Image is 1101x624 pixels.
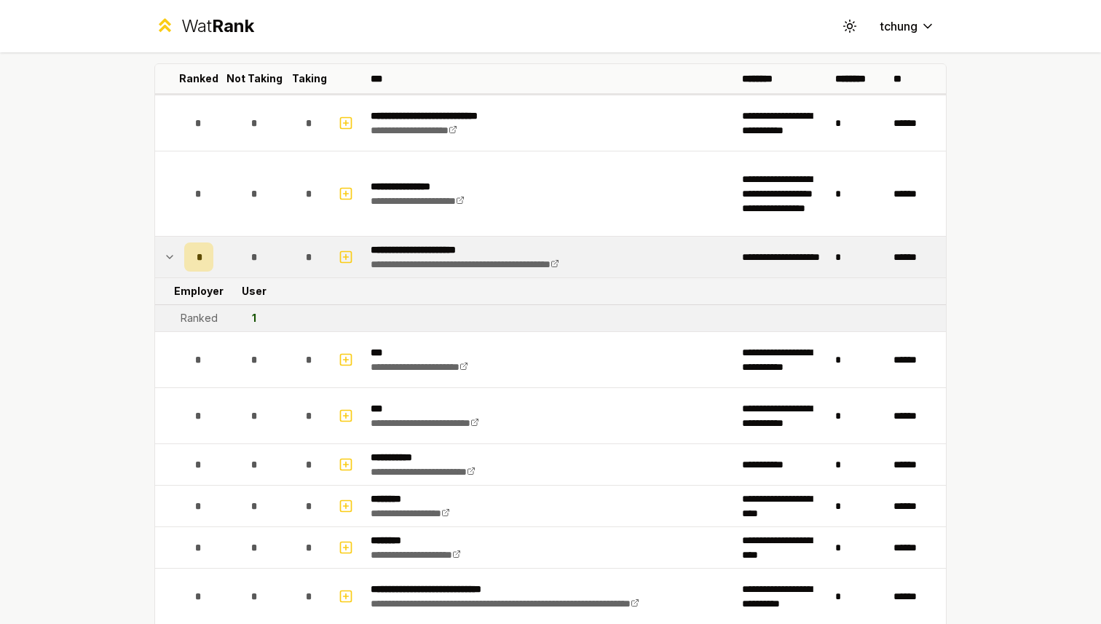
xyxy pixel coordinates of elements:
a: WatRank [154,15,254,38]
td: User [219,278,289,304]
p: Ranked [179,71,218,86]
button: tchung [869,13,947,39]
span: tchung [880,17,917,35]
p: Taking [292,71,327,86]
div: Wat [181,15,254,38]
div: Ranked [181,311,218,325]
span: Rank [212,15,254,36]
div: 1 [252,311,256,325]
p: Not Taking [226,71,283,86]
td: Employer [178,278,219,304]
